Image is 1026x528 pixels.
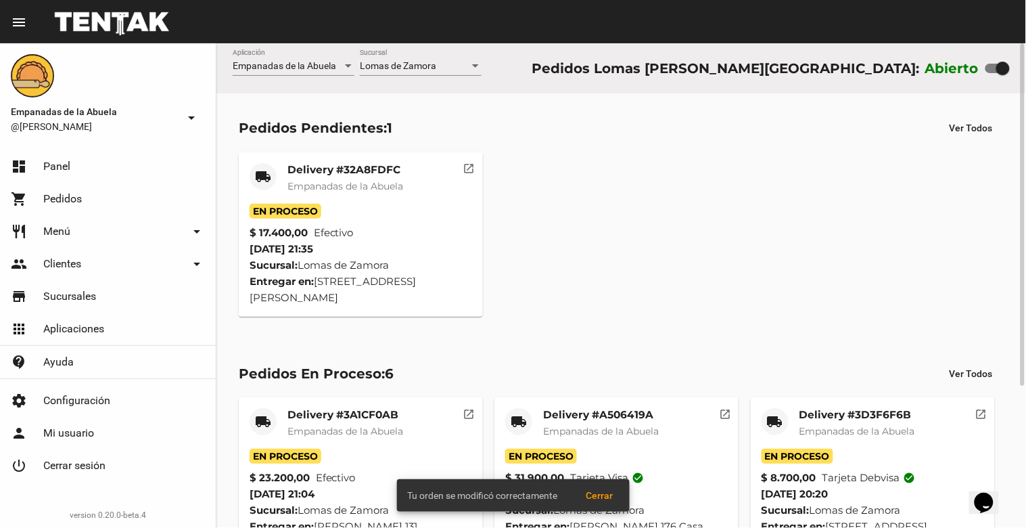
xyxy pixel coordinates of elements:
mat-icon: apps [11,321,27,337]
mat-icon: local_shipping [767,414,783,430]
span: Aplicaciones [43,322,104,336]
mat-icon: store [11,288,27,305]
mat-icon: arrow_drop_down [189,223,205,240]
span: Efectivo [316,470,356,486]
img: f0136945-ed32-4f7c-91e3-a375bc4bb2c5.png [11,54,54,97]
mat-icon: arrow_drop_down [183,110,200,126]
mat-icon: settings [11,393,27,409]
mat-icon: open_in_new [463,406,475,418]
span: Clientes [43,257,81,271]
span: Empanadas de la Abuela [543,425,659,437]
strong: $ 17.400,00 [250,225,308,241]
span: Ver Todos [950,123,993,133]
mat-icon: open_in_new [975,406,987,418]
mat-icon: arrow_drop_down [189,256,205,272]
div: Pedidos Pendientes: [239,117,392,139]
span: Tu orden se modificó correctamente [408,489,558,502]
span: En Proceso [762,449,833,464]
span: Configuración [43,394,110,408]
div: [STREET_ADDRESS][PERSON_NAME] [250,273,472,306]
span: En Proceso [250,449,321,464]
iframe: chat widget [969,474,1012,514]
span: Ayuda [43,355,74,369]
span: Cerrar [586,490,613,501]
span: En Proceso [250,204,321,219]
mat-icon: open_in_new [463,160,475,173]
span: Lomas de Zamora [360,60,436,71]
mat-icon: local_shipping [255,414,271,430]
strong: $ 23.200,00 [250,470,310,486]
mat-icon: menu [11,14,27,30]
span: Empanadas de la Abuela [287,425,403,437]
strong: Sucursal: [250,504,298,516]
mat-icon: people [11,256,27,272]
span: Ver Todos [950,368,993,379]
mat-card-title: Delivery #32A8FDFC [287,163,403,177]
span: Pedidos [43,192,82,206]
mat-icon: open_in_new [719,406,731,418]
button: Cerrar [576,483,624,508]
span: Tarjeta debvisa [822,470,916,486]
mat-card-title: Delivery #3D3F6F6B [799,408,915,422]
span: Sucursales [43,290,96,303]
span: @[PERSON_NAME] [11,120,178,133]
div: Lomas de Zamora [250,502,472,519]
mat-icon: power_settings_new [11,458,27,474]
span: Empanadas de la Abuela [799,425,915,437]
mat-card-title: Delivery #3A1CF0AB [287,408,403,422]
mat-icon: contact_support [11,354,27,370]
div: version 0.20.0-beta.4 [11,508,205,522]
span: Panel [43,160,70,173]
span: 1 [387,120,392,136]
span: [DATE] 21:04 [250,487,314,500]
div: Pedidos En Proceso: [239,363,394,384]
div: Pedidos Lomas [PERSON_NAME][GEOGRAPHIC_DATA]: [532,58,919,79]
mat-icon: restaurant [11,223,27,240]
span: Empanadas de la Abuela [233,60,336,71]
span: [DATE] 20:20 [762,487,829,500]
button: Ver Todos [939,361,1004,386]
div: Lomas de Zamora [250,257,472,273]
mat-icon: local_shipping [255,169,271,185]
span: Mi usuario [43,426,94,440]
button: Ver Todos [939,116,1004,140]
mat-icon: shopping_cart [11,191,27,207]
label: Abierto [925,58,979,79]
span: Cerrar sesión [43,459,106,472]
mat-icon: check_circle [904,472,916,484]
strong: Sucursal: [762,504,810,516]
span: Empanadas de la Abuela [11,104,178,120]
span: Menú [43,225,70,238]
mat-icon: person [11,425,27,441]
span: [DATE] 21:35 [250,242,313,255]
strong: $ 8.700,00 [762,470,816,486]
strong: Sucursal: [250,259,298,271]
strong: Entregar en: [250,275,314,288]
span: Efectivo [314,225,354,241]
div: Lomas de Zamora [762,502,984,519]
mat-icon: dashboard [11,158,27,175]
span: En Proceso [505,449,577,464]
mat-card-title: Delivery #A506419A [543,408,659,422]
span: 6 [385,366,394,382]
span: Empanadas de la Abuela [287,180,403,192]
mat-icon: local_shipping [511,414,527,430]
